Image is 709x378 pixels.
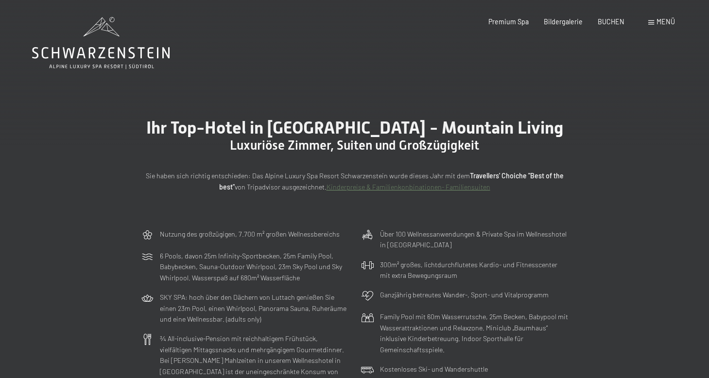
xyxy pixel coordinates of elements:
[230,138,479,153] span: Luxuriöse Zimmer, Suiten und Großzügigkeit
[380,290,549,301] p: Ganzjährig betreutes Wander-, Sport- und Vitalprogramm
[544,17,583,26] a: Bildergalerie
[657,17,675,26] span: Menü
[160,251,348,284] p: 6 Pools, davon 25m Infinity-Sportbecken, 25m Family Pool, Babybecken, Sauna-Outdoor Whirlpool, 23...
[141,171,569,192] p: Sie haben sich richtig entschieden: Das Alpine Luxury Spa Resort Schwarzenstein wurde dieses Jahr...
[146,118,563,137] span: Ihr Top-Hotel in [GEOGRAPHIC_DATA] - Mountain Living
[380,364,488,375] p: Kostenloses Ski- und Wandershuttle
[488,17,529,26] a: Premium Spa
[160,229,340,240] p: Nutzung des großzügigen, 7.700 m² großen Wellnessbereichs
[380,311,569,355] p: Family Pool mit 60m Wasserrutsche, 25m Becken, Babypool mit Wasserattraktionen und Relaxzone. Min...
[380,259,569,281] p: 300m² großes, lichtdurchflutetes Kardio- und Fitnesscenter mit extra Bewegungsraum
[598,17,624,26] a: BUCHEN
[160,292,348,325] p: SKY SPA: hoch über den Dächern von Luttach genießen Sie einen 23m Pool, einen Whirlpool, Panorama...
[327,183,490,191] a: Kinderpreise & Familienkonbinationen- Familiensuiten
[219,172,564,191] strong: Travellers' Choiche "Best of the best"
[380,229,569,251] p: Über 100 Wellnessanwendungen & Private Spa im Wellnesshotel in [GEOGRAPHIC_DATA]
